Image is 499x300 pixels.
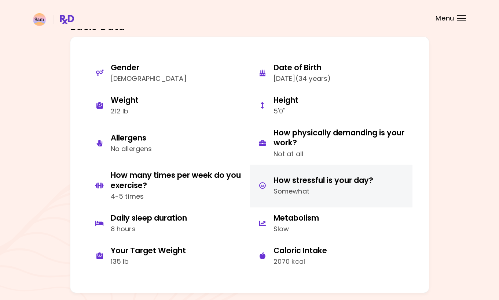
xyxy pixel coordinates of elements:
[274,95,298,105] div: Height
[111,256,186,267] div: 135 lb
[274,175,373,185] div: How stressful is your day?
[111,213,187,223] div: Daily sleep duration
[274,186,373,197] div: Somewhat
[111,144,152,154] div: No allergens
[87,207,250,240] button: Daily sleep duration8 hours
[87,122,250,165] button: AllergensNo allergens
[436,15,454,22] span: Menu
[250,240,412,273] button: Caloric Intake2070 kcal
[111,191,244,202] div: 4-5 times
[111,133,152,143] div: Allergens
[250,207,412,240] button: MetabolismSlow
[87,57,250,90] button: Gender[DEMOGRAPHIC_DATA]
[87,90,250,122] button: Weight212 lb
[274,224,319,235] div: Slow
[87,240,250,273] button: Your Target Weight135 lb
[111,245,186,255] div: Your Target Weight
[111,74,187,84] div: [DEMOGRAPHIC_DATA]
[111,95,139,105] div: Weight
[111,63,187,72] div: Gender
[250,122,412,165] button: How physically demanding is your work?Not at all
[111,224,187,235] div: 8 hours
[274,256,327,267] div: 2070 kcal
[274,106,298,117] div: 5'0''
[274,63,331,72] div: Date of Birth
[274,74,331,84] div: [DATE] ( 34 years )
[87,165,250,207] button: How many times per week do you exercise?4-5 times
[70,21,429,33] h3: Basic Data
[274,213,319,223] div: Metabolism
[111,106,139,117] div: 212 lb
[33,13,74,26] img: RxDiet
[250,90,412,122] button: Height5'0''
[250,57,412,90] button: Date of Birth[DATE](34 years)
[274,245,327,255] div: Caloric Intake
[250,165,412,207] button: How stressful is your day?Somewhat
[274,149,407,160] div: Not at all
[111,170,244,190] div: How many times per week do you exercise?
[274,128,407,148] div: How physically demanding is your work?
